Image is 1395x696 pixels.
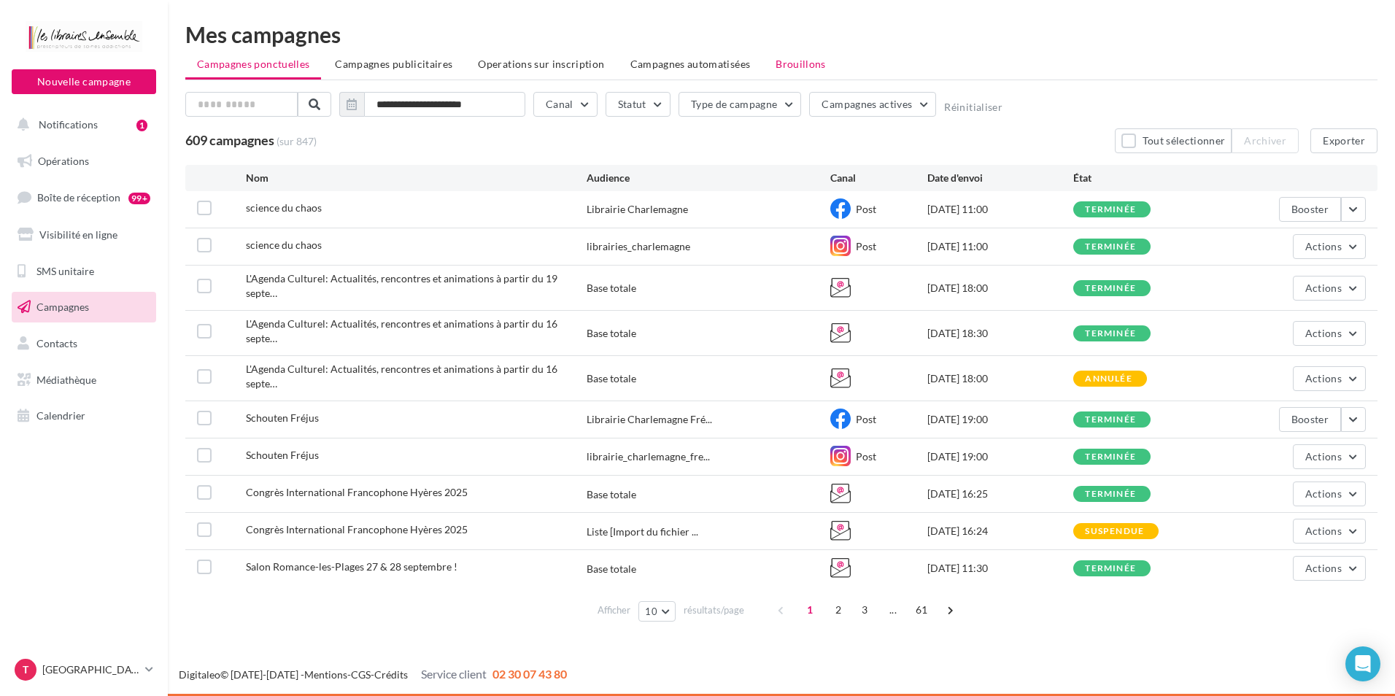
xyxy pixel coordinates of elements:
p: [GEOGRAPHIC_DATA] [42,662,139,677]
span: Operations sur inscription [478,58,604,70]
span: Actions [1305,372,1342,384]
span: Actions [1305,487,1342,500]
span: Actions [1305,525,1342,537]
span: Librairie Charlemagne Fré... [587,412,712,427]
button: Actions [1293,519,1366,544]
button: Actions [1293,234,1366,259]
div: [DATE] 18:00 [927,281,1073,295]
button: Campagnes actives [809,92,936,117]
button: Actions [1293,444,1366,469]
span: science du chaos [246,201,322,214]
a: CGS [351,668,371,681]
span: (sur 847) [277,134,317,149]
span: Campagnes publicitaires [335,58,452,70]
button: Statut [606,92,671,117]
div: terminée [1085,284,1136,293]
div: terminée [1085,242,1136,252]
span: L'Agenda Culturel: Actualités, rencontres et animations à partir du 19 septembre [246,272,557,299]
span: Post [856,450,876,463]
a: Campagnes [9,292,159,322]
span: Post [856,240,876,252]
div: Canal [830,171,927,185]
span: Actions [1305,562,1342,574]
span: © [DATE]-[DATE] - - - [179,668,567,681]
button: Actions [1293,366,1366,391]
span: Congrès International Francophone Hyères 2025 [246,523,468,535]
span: Boîte de réception [37,191,120,204]
div: Mes campagnes [185,23,1377,45]
span: Service client [421,667,487,681]
span: Visibilité en ligne [39,228,117,241]
a: Contacts [9,328,159,359]
button: Exporter [1310,128,1377,153]
div: terminée [1085,564,1136,573]
button: Actions [1293,276,1366,301]
div: [DATE] 19:00 [927,412,1073,427]
span: Schouten Fréjus [246,411,319,424]
div: terminée [1085,205,1136,214]
div: terminée [1085,452,1136,462]
span: Opérations [38,155,89,167]
div: terminée [1085,490,1136,499]
span: Salon Romance-les-Plages 27 & 28 septembre ! [246,560,457,573]
div: [DATE] 16:25 [927,487,1073,501]
a: SMS unitaire [9,256,159,287]
span: Actions [1305,450,1342,463]
button: Tout sélectionner [1115,128,1232,153]
div: Open Intercom Messenger [1345,646,1380,681]
button: Type de campagne [679,92,802,117]
div: 1 [136,120,147,131]
div: [DATE] 16:24 [927,524,1073,538]
span: 3 [853,598,876,622]
button: Actions [1293,482,1366,506]
span: 10 [645,606,657,617]
span: L'Agenda Culturel: Actualités, rencontres et animations à partir du 16 septembre [246,363,557,390]
button: Nouvelle campagne [12,69,156,94]
span: 2 [827,598,850,622]
div: Base totale [587,281,636,295]
div: Base totale [587,371,636,386]
a: T [GEOGRAPHIC_DATA] [12,656,156,684]
a: Mentions [304,668,347,681]
span: Brouillons [776,58,826,70]
div: Audience [587,171,830,185]
span: Campagnes [36,301,89,313]
div: terminée [1085,415,1136,425]
div: [DATE] 11:00 [927,202,1073,217]
div: 99+ [128,193,150,204]
span: Post [856,203,876,215]
span: science du chaos [246,239,322,251]
a: Médiathèque [9,365,159,395]
a: Crédits [374,668,408,681]
span: L'Agenda Culturel: Actualités, rencontres et animations à partir du 16 septembre [246,317,557,344]
a: Opérations [9,146,159,177]
span: résultats/page [684,603,744,617]
a: Digitaleo [179,668,220,681]
span: Campagnes automatisées [630,58,751,70]
button: Archiver [1232,128,1299,153]
div: [DATE] 19:00 [927,449,1073,464]
div: [DATE] 18:00 [927,371,1073,386]
div: suspendue [1085,527,1144,536]
div: [DATE] 11:30 [927,561,1073,576]
span: 1 [798,598,822,622]
a: Boîte de réception99+ [9,182,159,213]
span: Post [856,413,876,425]
div: librairies_charlemagne [587,239,690,254]
span: Congrès International Francophone Hyères 2025 [246,486,468,498]
span: Afficher [598,603,630,617]
div: Base totale [587,487,636,502]
span: ... [881,598,905,622]
div: Nom [246,171,587,185]
span: librairie_charlemagne_fre... [587,449,710,464]
span: T [23,662,28,677]
button: Booster [1279,407,1341,432]
button: Actions [1293,556,1366,581]
span: Calendrier [36,409,85,422]
div: État [1073,171,1219,185]
span: Actions [1305,327,1342,339]
button: Actions [1293,321,1366,346]
button: Notifications 1 [9,109,153,140]
span: Campagnes actives [822,98,912,110]
span: Schouten Fréjus [246,449,319,461]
